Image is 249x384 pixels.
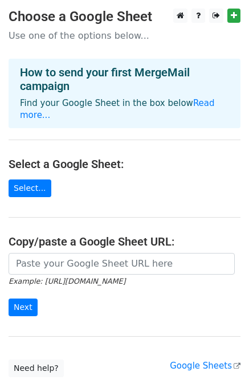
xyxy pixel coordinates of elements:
[9,9,240,25] h3: Choose a Google Sheet
[9,235,240,248] h4: Copy/paste a Google Sheet URL:
[9,179,51,197] a: Select...
[9,30,240,42] p: Use one of the options below...
[20,98,215,120] a: Read more...
[9,253,235,275] input: Paste your Google Sheet URL here
[9,360,64,377] a: Need help?
[9,277,125,285] small: Example: [URL][DOMAIN_NAME]
[20,97,229,121] p: Find your Google Sheet in the box below
[170,361,240,371] a: Google Sheets
[9,157,240,171] h4: Select a Google Sheet:
[9,299,38,316] input: Next
[20,66,229,93] h4: How to send your first MergeMail campaign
